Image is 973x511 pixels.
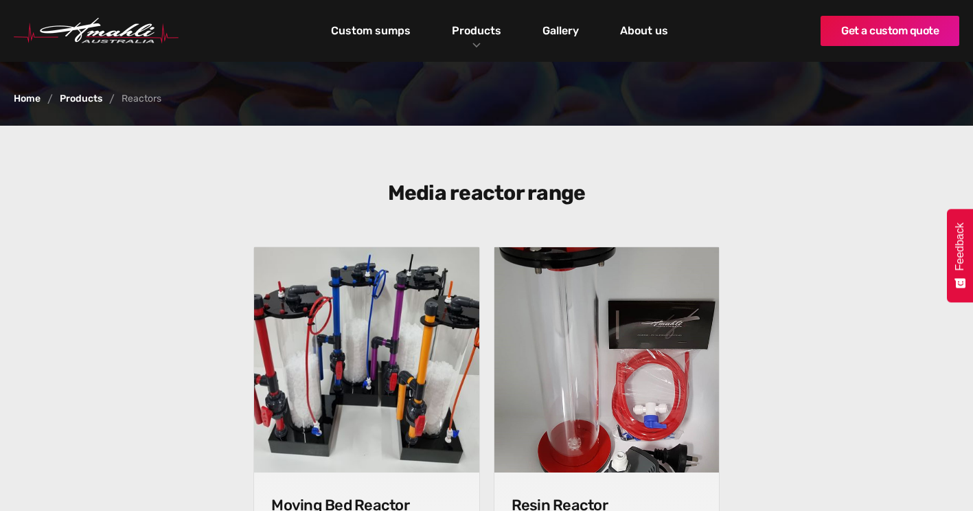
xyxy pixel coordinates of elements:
h3: Media reactor range [222,181,751,205]
img: Resin Reactor [494,247,719,472]
div: Reactors [122,94,161,104]
img: Moving Bed Reactor [254,247,479,472]
button: Feedback - Show survey [947,209,973,302]
a: Get a custom quote [821,16,959,46]
span: Feedback [954,223,966,271]
a: Home [14,94,41,104]
a: home [14,18,179,44]
a: About us [617,19,672,43]
a: Products [60,94,102,104]
a: Custom sumps [328,19,414,43]
img: Hmahli Australia Logo [14,18,179,44]
a: Gallery [539,19,582,43]
a: Products [448,21,505,41]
